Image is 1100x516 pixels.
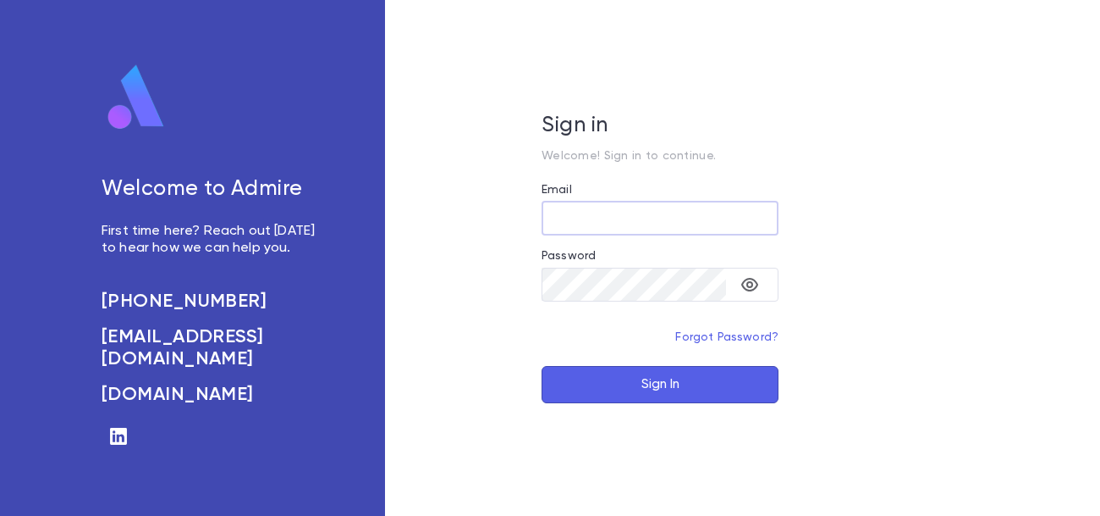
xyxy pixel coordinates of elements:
a: [EMAIL_ADDRESS][DOMAIN_NAME] [102,326,317,370]
a: [PHONE_NUMBER] [102,291,317,313]
button: Sign In [542,366,778,403]
label: Email [542,183,572,197]
p: First time here? Reach out [DATE] to hear how we can help you. [102,223,317,257]
button: toggle password visibility [733,268,767,302]
h5: Welcome to Admire [102,177,317,203]
label: Password [542,249,596,263]
a: Forgot Password? [675,331,778,343]
p: Welcome! Sign in to continue. [542,149,778,163]
img: logo [102,64,171,131]
a: [DOMAIN_NAME] [102,384,317,406]
h5: Sign in [542,114,778,139]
